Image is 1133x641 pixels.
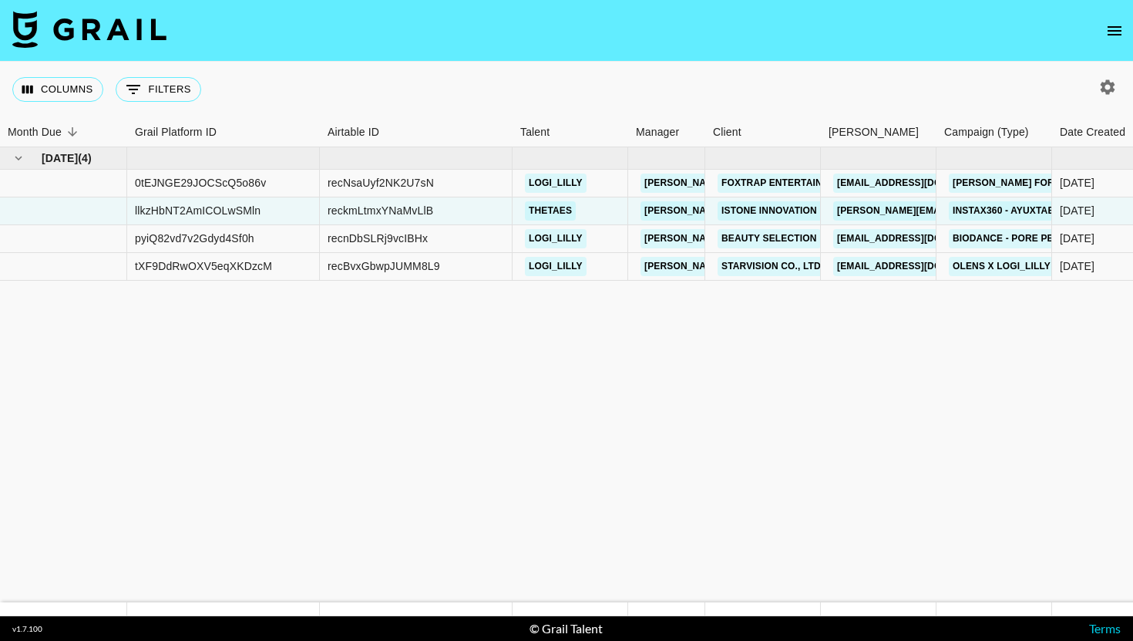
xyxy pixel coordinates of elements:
[525,174,587,193] a: logi_lilly
[320,117,513,147] div: Airtable ID
[127,117,320,147] div: Grail Platform ID
[636,117,679,147] div: Manager
[62,121,83,143] button: Sort
[1060,203,1094,218] div: 8/29/2025
[713,117,741,147] div: Client
[513,117,628,147] div: Talent
[135,203,261,218] div: llkzHbNT2AmICOLwSMln
[718,201,861,221] a: Istone Innovation Limited
[833,174,1006,193] a: [EMAIL_ADDRESS][DOMAIN_NAME]
[718,229,821,248] a: Beauty Selection
[525,229,587,248] a: logi_lilly
[718,257,827,276] a: STARVISION CO., LTD.
[135,258,272,274] div: tXF9DdRwOXV5eqXKDzcM
[78,150,92,166] span: ( 4 )
[530,621,603,636] div: © Grail Talent
[525,257,587,276] a: logi_lilly
[628,117,705,147] div: Manager
[135,175,266,191] div: 0tEJNGE29JOCScQ5o86v
[116,77,201,102] button: Show filters
[12,624,42,634] div: v 1.7.100
[328,258,440,274] div: recBvxGbwpJUMM8L9
[833,229,1006,248] a: [EMAIL_ADDRESS][DOMAIN_NAME]
[8,117,62,147] div: Month Due
[829,117,919,147] div: [PERSON_NAME]
[640,174,971,193] a: [PERSON_NAME][EMAIL_ADDRESS][PERSON_NAME][DOMAIN_NAME]
[525,201,576,221] a: thetaes
[328,117,379,147] div: Airtable ID
[42,150,78,166] span: [DATE]
[949,201,1120,221] a: Instax360 - ayuxtaes & thetaes
[640,201,971,221] a: [PERSON_NAME][EMAIL_ADDRESS][PERSON_NAME][DOMAIN_NAME]
[833,201,1084,221] a: [PERSON_NAME][EMAIL_ADDRESS][DOMAIN_NAME]
[1099,15,1130,46] button: open drawer
[1060,231,1094,246] div: 8/20/2025
[944,117,1029,147] div: Campaign (Type)
[640,229,971,248] a: [PERSON_NAME][EMAIL_ADDRESS][PERSON_NAME][DOMAIN_NAME]
[936,117,1052,147] div: Campaign (Type)
[328,175,434,191] div: recNsaUyf2NK2U7sN
[833,257,1006,276] a: [EMAIL_ADDRESS][DOMAIN_NAME]
[718,174,898,193] a: FOXTRAP ENTERTAINMENT Co., Ltd.
[8,147,29,169] button: hide children
[640,257,971,276] a: [PERSON_NAME][EMAIL_ADDRESS][PERSON_NAME][DOMAIN_NAME]
[949,257,1054,276] a: OLENS x Logi_lilly
[135,117,217,147] div: Grail Platform ID
[1060,117,1125,147] div: Date Created
[12,11,166,48] img: Grail Talent
[12,77,103,102] button: Select columns
[135,231,254,246] div: pyiQ82vd7v2Gdyd4Sf0h
[1089,621,1121,636] a: Terms
[821,117,936,147] div: Booker
[520,117,550,147] div: Talent
[1060,175,1094,191] div: 8/20/2025
[328,203,433,218] div: reckmLtmxYNaMvLlB
[328,231,428,246] div: recnDbSLRj9vcIBHx
[705,117,821,147] div: Client
[1060,258,1094,274] div: 8/20/2025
